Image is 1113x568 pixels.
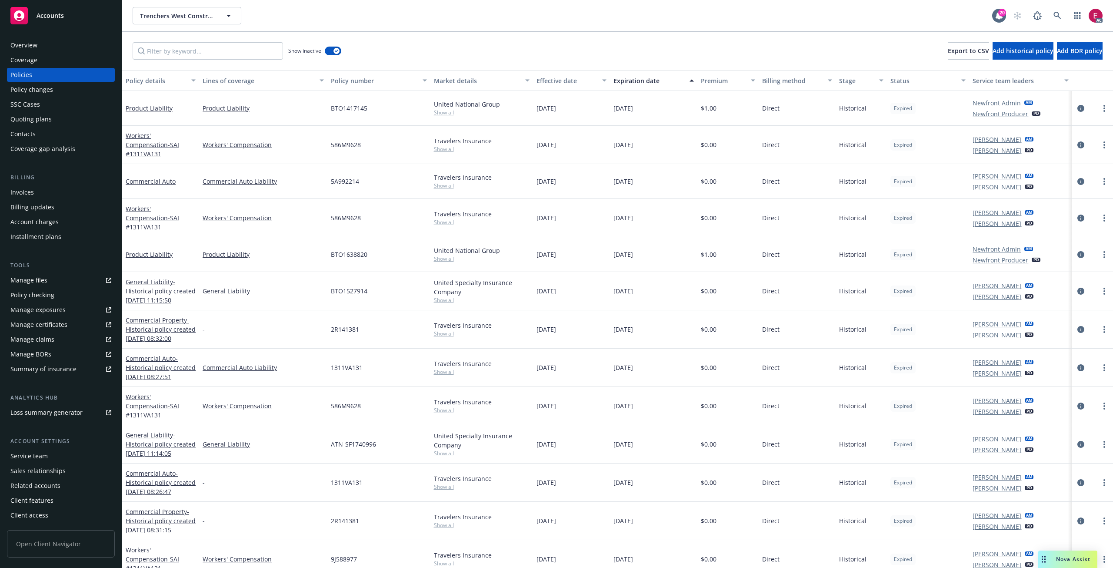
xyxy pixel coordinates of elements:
span: [DATE] [613,140,633,149]
a: Account charges [7,215,115,229]
span: Historical [839,363,866,372]
span: Expired [894,178,912,185]
span: [DATE] [537,104,556,113]
span: [DATE] [537,177,556,186]
input: Filter by keyword... [133,42,283,60]
a: circleInformation [1076,401,1086,411]
a: [PERSON_NAME] [973,522,1021,531]
div: Travelers Insurance [434,321,530,330]
span: [DATE] [613,440,633,449]
span: [DATE] [537,440,556,449]
a: Policies [7,68,115,82]
a: Contacts [7,127,115,141]
button: Nova Assist [1038,551,1097,568]
div: Overview [10,38,37,52]
span: [DATE] [613,516,633,525]
a: General Liability [203,286,324,296]
button: Policy number [327,70,430,91]
div: Drag to move [1038,551,1049,568]
span: Expired [894,326,912,333]
span: [DATE] [537,401,556,410]
div: Manage claims [10,333,54,346]
span: $0.00 [701,325,716,334]
span: Historical [839,104,866,113]
a: [PERSON_NAME] [973,330,1021,339]
a: Product Liability [126,104,173,112]
span: [DATE] [613,478,633,487]
span: Direct [762,401,780,410]
span: Show all [434,255,530,262]
span: [DATE] [613,104,633,113]
div: Contacts [10,127,36,141]
div: Travelers Insurance [434,397,530,407]
div: Coverage gap analysis [10,142,75,156]
div: Travelers Insurance [434,359,530,368]
span: Expired [894,440,912,448]
a: [PERSON_NAME] [973,135,1021,144]
div: United Specialty Insurance Company [434,431,530,450]
span: [DATE] [613,401,633,410]
a: more [1099,477,1110,488]
span: - [203,325,205,334]
a: Service team [7,449,115,463]
span: [DATE] [613,325,633,334]
button: Expiration date [610,70,697,91]
span: Accounts [37,12,64,19]
span: Direct [762,104,780,113]
a: [PERSON_NAME] [973,182,1021,192]
button: Premium [697,70,759,91]
span: Direct [762,440,780,449]
div: Premium [701,76,746,85]
span: Show all [434,330,530,337]
a: more [1099,401,1110,411]
div: Effective date [537,76,597,85]
span: Historical [839,516,866,525]
span: 586M9628 [331,401,361,410]
span: - [203,516,205,525]
span: Manage exposures [7,303,115,317]
span: [DATE] [537,140,556,149]
button: Policy details [122,70,199,91]
span: ATN-SF1740996 [331,440,376,449]
span: $1.00 [701,104,716,113]
div: United National Group [434,246,530,255]
span: Historical [839,478,866,487]
button: Stage [836,70,887,91]
a: Sales relationships [7,464,115,478]
span: - Historical policy created [DATE] 08:26:47 [126,469,196,496]
div: Lines of coverage [203,76,314,85]
div: Travelers Insurance [434,512,530,521]
div: Status [890,76,956,85]
span: Nova Assist [1056,555,1090,563]
span: Show all [434,182,530,189]
span: 9J588977 [331,555,357,564]
div: Manage exposures [10,303,66,317]
a: Commercial Auto [126,469,196,496]
a: [PERSON_NAME] [973,281,1021,290]
a: circleInformation [1076,286,1086,296]
span: $0.00 [701,440,716,449]
a: more [1099,516,1110,526]
span: Trenchers West Construction Co., Inc. [140,11,215,20]
span: Expired [894,104,912,112]
a: Product Liability [126,250,173,259]
div: United National Group [434,100,530,109]
span: Historical [839,555,866,564]
span: Show all [434,521,530,529]
div: Coverage [10,53,37,67]
a: Newfront Producer [973,255,1028,265]
a: circleInformation [1076,477,1086,488]
a: Related accounts [7,479,115,493]
div: Travelers Insurance [434,474,530,483]
div: Installment plans [10,230,61,244]
button: Effective date [533,70,610,91]
a: more [1099,249,1110,260]
span: [DATE] [613,250,633,259]
a: more [1099,176,1110,187]
a: Commercial Auto [126,177,176,185]
span: $0.00 [701,286,716,296]
div: Invoices [10,185,34,199]
span: Direct [762,286,780,296]
span: Show all [434,450,530,457]
span: Historical [839,401,866,410]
